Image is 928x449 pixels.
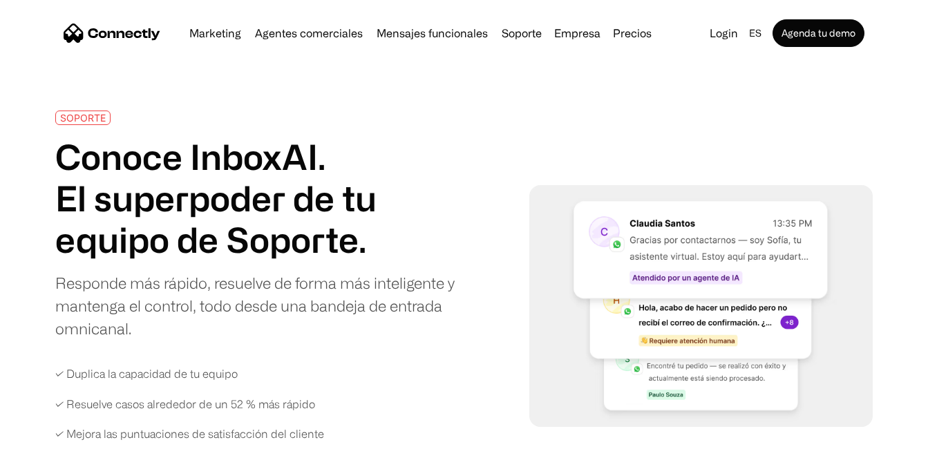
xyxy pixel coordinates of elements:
h1: Conoce InboxAI. El superpoder de tu equipo de Soporte. [55,136,459,260]
div: ✓ Duplica la capacidad de tu equipo [55,367,238,381]
div: ✓ Resuelve casos alrededor de un 52 % más rápido [55,398,315,411]
div: es [744,23,770,43]
div: Empresa [554,23,600,43]
div: SOPORTE [60,113,106,123]
a: Soporte [496,28,547,39]
a: Precios [607,28,657,39]
div: es [749,23,761,43]
a: Login [704,23,744,43]
a: home [64,23,160,44]
a: Agenda tu demo [773,19,864,47]
aside: Language selected: Español [14,423,83,444]
div: Empresa [550,23,605,43]
div: Responde más rápido, resuelve de forma más inteligente y mantenga el control, todo desde una band... [55,271,459,340]
ul: Language list [28,425,83,444]
a: Agentes comerciales [249,28,368,39]
a: Mensajes funcionales [371,28,493,39]
div: ✓ Mejora las puntuaciones de satisfacción del cliente [55,428,324,441]
a: Marketing [184,28,247,39]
